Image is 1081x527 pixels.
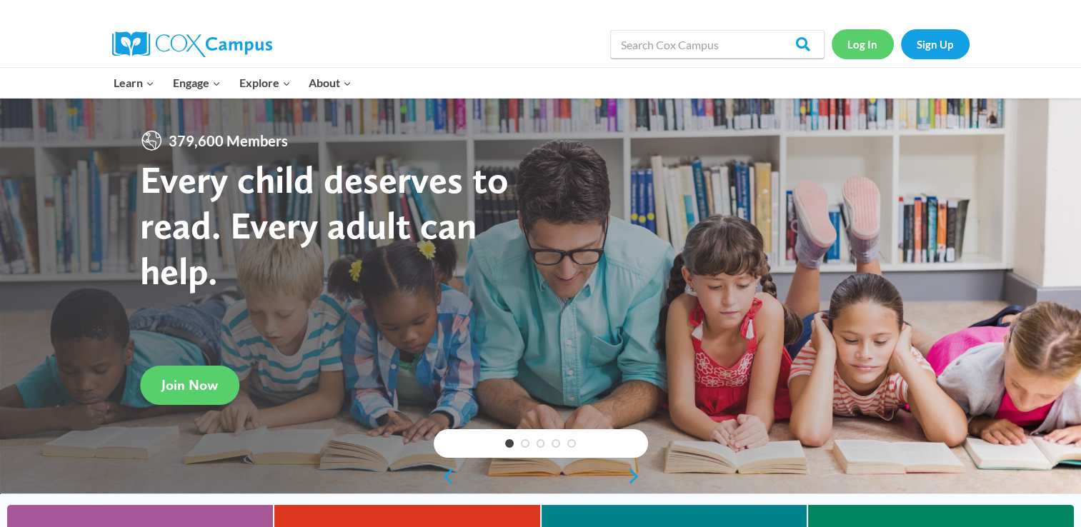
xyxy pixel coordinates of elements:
[627,468,648,485] a: next
[537,439,545,448] a: 3
[610,30,825,59] input: Search Cox Campus
[140,366,239,405] a: Join Now
[832,29,970,59] nav: Secondary Navigation
[230,68,300,98] button: Child menu of Explore
[434,468,455,485] a: previous
[832,29,894,59] a: Log In
[140,156,509,293] strong: Every child deserves to read. Every adult can help.
[434,462,648,491] div: content slider buttons
[163,129,294,152] span: 379,600 Members
[505,439,514,448] a: 1
[112,31,272,57] img: Cox Campus
[161,376,218,393] span: Join Now
[105,68,164,98] button: Child menu of Learn
[105,68,361,98] nav: Primary Navigation
[567,439,576,448] a: 5
[299,68,361,98] button: Child menu of About
[521,439,529,448] a: 2
[552,439,560,448] a: 4
[164,68,230,98] button: Child menu of Engage
[901,29,970,59] a: Sign Up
